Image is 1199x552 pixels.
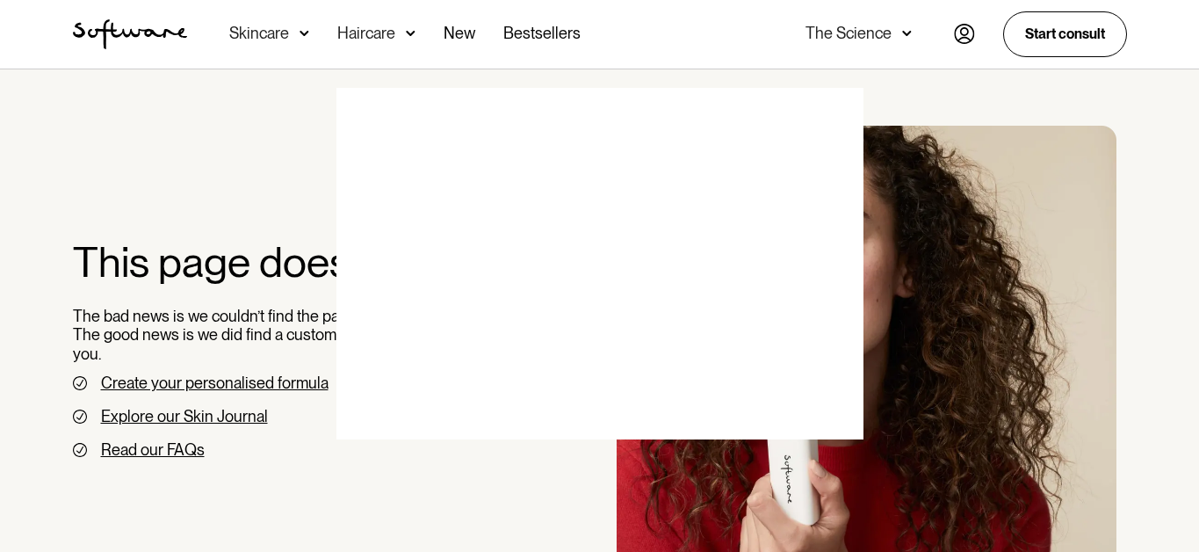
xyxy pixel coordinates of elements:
img: arrow down [406,25,415,42]
p: The bad news is we couldn’t find the page you’re looking for. The good news is we did find a cust... [73,307,504,364]
a: Start consult [1003,11,1127,56]
img: arrow down [300,25,309,42]
div: Skincare [229,25,289,42]
a: Read our FAQs [101,440,205,459]
a: Create your personalised formula [101,374,329,392]
img: Software Logo [73,19,187,49]
h2: This page doesn’t exist [73,239,504,286]
a: Explore our Skin Journal [101,407,268,425]
img: arrow down [902,25,912,42]
div: Haircare [337,25,395,42]
img: blank image [336,88,863,439]
div: The Science [805,25,892,42]
a: home [73,19,187,49]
